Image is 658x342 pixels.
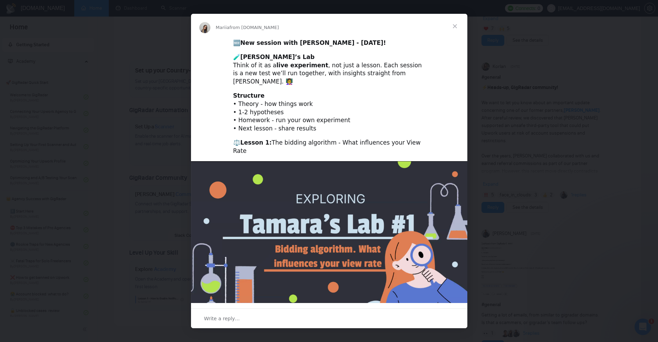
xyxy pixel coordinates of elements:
[233,53,425,86] div: 🧪 Think of it as a , not just a lesson. Each session is a new test we’ll run together, with insig...
[240,53,315,60] b: [PERSON_NAME]’s Lab
[216,25,230,30] span: Mariia
[442,14,467,39] span: Close
[204,314,240,323] span: Write a reply…
[233,92,425,133] div: • Theory - how things work • 1-2 hypotheses • Homework - run your own experiment • Next lesson - ...
[233,139,425,155] div: ⚖️ The bidding algorithm - What influences your View Rate
[191,309,467,328] div: Open conversation and reply
[233,39,425,47] div: 🆕
[229,25,279,30] span: from [DOMAIN_NAME]
[199,22,210,33] img: Profile image for Mariia
[276,62,328,69] b: live experiment
[240,139,272,146] b: Lesson 1:
[240,39,386,46] b: New session with [PERSON_NAME] - [DATE]!
[233,92,265,99] b: Structure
